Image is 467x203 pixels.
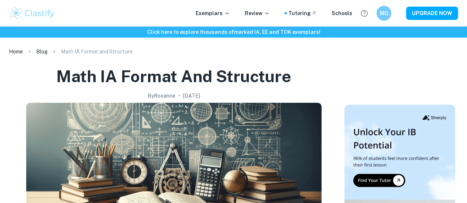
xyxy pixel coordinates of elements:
a: Schools [332,9,352,17]
button: MQ [377,6,391,21]
p: Math IA Format and Structure [61,48,133,56]
h6: MQ [380,9,388,17]
h6: Click here to explore thousands of marked IA, EE and TOK exemplars ! [1,28,466,36]
h2: By Roxanne [148,92,175,100]
a: Home [9,46,23,57]
img: Clastify logo [9,6,56,21]
a: Blog [36,46,48,57]
p: • [178,92,180,100]
h1: Math IA Format and Structure [56,66,291,87]
p: Exemplars [196,9,230,17]
h2: [DATE] [183,92,200,100]
a: Tutoring [288,9,317,17]
button: UPGRADE NOW [406,7,458,20]
button: Help and Feedback [358,7,371,20]
p: Review [245,9,270,17]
